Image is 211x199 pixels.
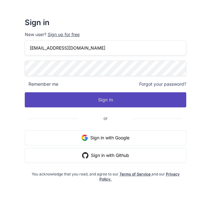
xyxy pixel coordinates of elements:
img: google [82,135,88,141]
button: Sign In [25,92,187,107]
div: You acknowledge that you read, and agree to our and our [31,168,180,182]
p: New user? [25,31,187,40]
div: Sign up for free [48,31,80,38]
h2: Sign in [25,18,187,28]
span: Forgot your password? [139,81,186,87]
img: github [82,152,88,159]
button: Sign in with Github [25,148,187,163]
button: Sign in with Google [25,130,187,145]
input: Login or Email [25,40,187,56]
a: Terms of Service [119,172,151,176]
span: or [78,110,133,126]
a: Privacy Policy. [99,172,180,181]
span: Remember me [25,81,58,87]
